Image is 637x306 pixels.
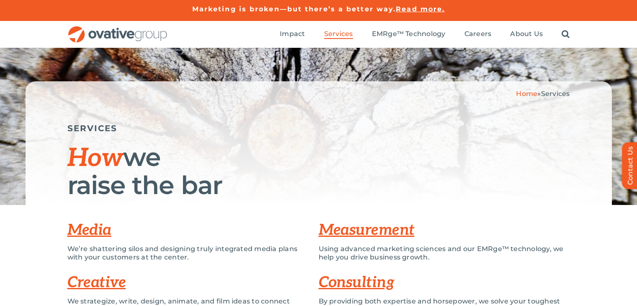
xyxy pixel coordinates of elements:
[541,90,570,98] span: Services
[67,144,570,199] h1: we raise the bar
[372,30,446,38] span: EMRge™ Technology
[67,221,111,239] a: Media
[464,30,492,39] a: Careers
[280,21,570,48] nav: Menu
[280,30,305,39] a: Impact
[516,90,537,98] a: Home
[372,30,446,39] a: EMRge™ Technology
[192,5,396,13] a: Marketing is broken—but there’s a better way.
[516,90,570,98] span: »
[319,221,415,239] a: Measurement
[67,143,123,174] span: How
[510,30,543,38] span: About Us
[319,273,395,292] a: Consulting
[464,30,492,38] span: Careers
[324,30,353,38] span: Services
[562,30,570,39] a: Search
[280,30,305,38] span: Impact
[67,273,126,292] a: Creative
[396,5,445,13] a: Read more.
[67,25,168,33] a: OG_Full_horizontal_RGB
[67,123,570,133] h5: SERVICES
[67,245,306,262] p: We’re shattering silos and designing truly integrated media plans with your customers at the center.
[324,30,353,39] a: Services
[510,30,543,39] a: About Us
[319,245,570,262] p: Using advanced marketing sciences and our EMRge™ technology, we help you drive business growth.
